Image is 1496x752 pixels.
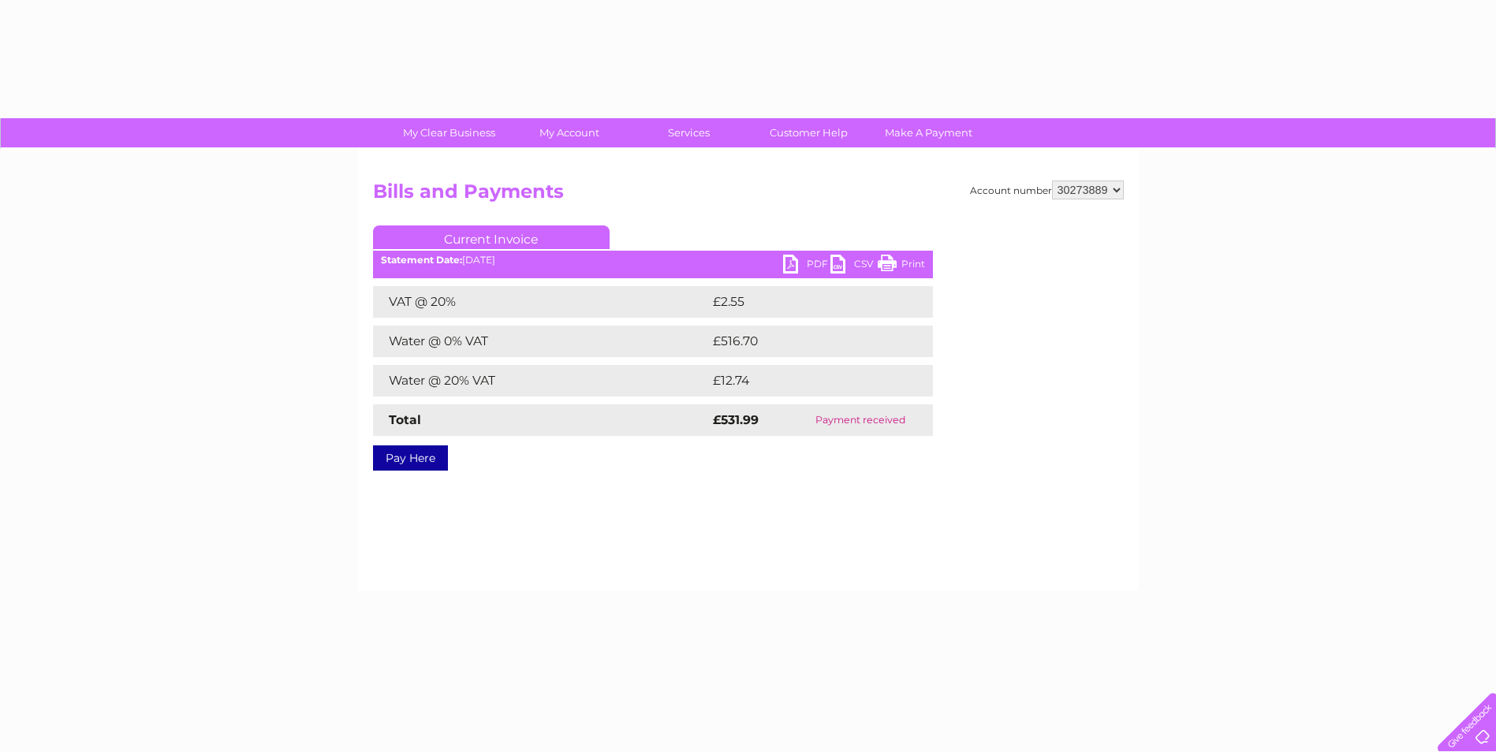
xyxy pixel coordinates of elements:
[384,118,514,147] a: My Clear Business
[373,286,709,318] td: VAT @ 20%
[373,255,933,266] div: [DATE]
[970,181,1124,199] div: Account number
[373,365,709,396] td: Water @ 20% VAT
[783,255,830,277] a: PDF
[788,404,932,436] td: Payment received
[373,445,448,471] a: Pay Here
[504,118,634,147] a: My Account
[373,326,709,357] td: Water @ 0% VAT
[381,254,462,266] b: Statement Date:
[709,365,899,396] td: £12.74
[624,118,754,147] a: Services
[744,118,874,147] a: Customer Help
[389,412,421,427] strong: Total
[713,412,759,427] strong: £531.99
[864,118,994,147] a: Make A Payment
[709,326,904,357] td: £516.70
[830,255,878,277] a: CSV
[373,225,610,249] a: Current Invoice
[373,181,1124,210] h2: Bills and Payments
[878,255,925,277] a: Print
[709,286,896,318] td: £2.55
